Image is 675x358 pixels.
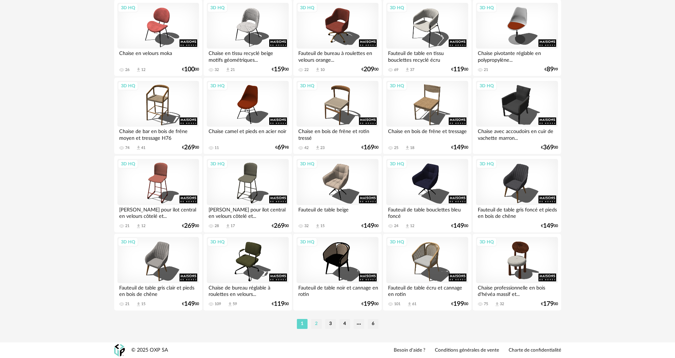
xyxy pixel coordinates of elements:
a: 3D HQ Fauteuil de table écru et cannage en rotin 101 Download icon 61 €19900 [383,234,471,310]
div: 3D HQ [476,81,497,90]
div: 42 [304,145,309,150]
span: Download icon [405,224,410,229]
div: 26 [125,67,129,72]
span: Download icon [407,302,412,307]
span: Download icon [315,224,320,229]
div: 3D HQ [207,81,228,90]
a: 3D HQ Fauteuil de table noir et cannage en rotin €19900 [293,234,381,310]
div: 23 [320,145,325,150]
div: 28 [215,224,219,228]
div: 32 [215,67,219,72]
div: 10 [320,67,325,72]
span: 149 [453,145,464,150]
div: 3D HQ [207,159,228,169]
div: 3D HQ [387,237,407,247]
span: 149 [453,224,464,228]
a: 3D HQ Chaise avec accoudoirs en cuir de vachette marron... €36900 [473,78,561,154]
span: 179 [543,302,554,307]
div: 101 [394,302,400,307]
span: 100 [184,67,195,72]
span: Download icon [136,224,141,229]
div: Chaise de bar en bois de frêne moyen et tressage H76 [117,127,199,141]
span: 209 [364,67,374,72]
div: € 00 [272,302,289,307]
div: Fauteuil de table gris clair et pieds en bois de chêne [117,283,199,297]
div: 3D HQ [297,3,317,12]
div: 3D HQ [297,81,317,90]
div: 3D HQ [297,159,317,169]
span: 89 [547,67,554,72]
span: 159 [274,67,284,72]
div: Fauteuil de table beige [297,205,378,219]
div: 3D HQ [118,237,138,247]
div: 109 [215,302,221,307]
div: 3D HQ [476,159,497,169]
div: 3D HQ [207,237,228,247]
div: Chaise camel et pieds en acier noir [207,127,288,141]
div: 3D HQ [387,81,407,90]
div: 17 [231,224,235,228]
li: 6 [368,319,378,329]
span: 199 [364,302,374,307]
span: Download icon [405,145,410,150]
span: Download icon [315,145,320,150]
div: Chaise de bureau réglable à roulettes en velours... [207,283,288,297]
div: € 00 [182,145,199,150]
span: 269 [274,224,284,228]
div: 11 [215,145,219,150]
a: 3D HQ Chaise en bois de frêne et tressage 25 Download icon 18 €14900 [383,78,471,154]
div: € 00 [272,67,289,72]
a: 3D HQ Fauteuil de table bouclettes bleu foncé 24 Download icon 12 €14900 [383,156,471,232]
div: Chaise professionnelle en bois d'hévéa massif et... [476,283,558,297]
div: [PERSON_NAME] pour îlot central en velours côtelé et... [117,205,199,219]
div: € 00 [451,67,468,72]
li: 3 [325,319,336,329]
div: € 00 [361,145,378,150]
a: Besoin d'aide ? [394,347,425,354]
div: 15 [320,224,325,228]
div: Chaise pivotante réglable en polypropylène... [476,49,558,63]
span: 69 [277,145,284,150]
div: 24 [394,224,398,228]
div: 61 [412,302,416,307]
div: Chaise en tissu recyclé beige motifs géométriques... [207,49,288,63]
div: € 00 [272,224,289,228]
div: 12 [410,224,414,228]
span: 149 [364,224,374,228]
a: Conditions générales de vente [435,347,499,354]
div: € 00 [451,224,468,228]
div: 15 [141,302,145,307]
div: € 00 [541,224,558,228]
span: 149 [543,224,554,228]
div: 74 [125,145,129,150]
a: 3D HQ Fauteuil de table gris foncé et pieds en bois de chêne €14900 [473,156,561,232]
span: 169 [364,145,374,150]
a: 3D HQ Chaise professionnelle en bois d'hévéa massif et... 75 Download icon 32 €17900 [473,234,561,310]
div: Fauteuil de table écru et cannage en rotin [386,283,468,297]
span: 149 [184,302,195,307]
div: € 00 [361,67,378,72]
div: Chaise en bois de frêne et tressage [386,127,468,141]
div: Fauteuil de table gris foncé et pieds en bois de chêne [476,205,558,219]
span: Download icon [494,302,500,307]
a: 3D HQ Fauteuil de table beige 32 Download icon 15 €14900 [293,156,381,232]
div: € 00 [182,224,199,228]
div: 32 [304,224,309,228]
span: 369 [543,145,554,150]
div: 25 [394,145,398,150]
div: Fauteuil de bureau à roulettes en velours orange... [297,49,378,63]
div: € 00 [361,302,378,307]
div: 32 [500,302,504,307]
div: 41 [141,145,145,150]
div: 3D HQ [476,237,497,247]
div: 37 [410,67,414,72]
a: 3D HQ Chaise de bar en bois de frêne moyen et tressage H76 74 Download icon 41 €26900 [114,78,202,154]
div: 3D HQ [476,3,497,12]
div: 59 [233,302,237,307]
span: 119 [453,67,464,72]
li: 1 [297,319,308,329]
a: 3D HQ [PERSON_NAME] pour îlot central en velours côtelé et... 21 Download icon 12 €26900 [114,156,202,232]
li: 4 [339,319,350,329]
div: Chaise avec accoudoirs en cuir de vachette marron... [476,127,558,141]
div: 3D HQ [207,3,228,12]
